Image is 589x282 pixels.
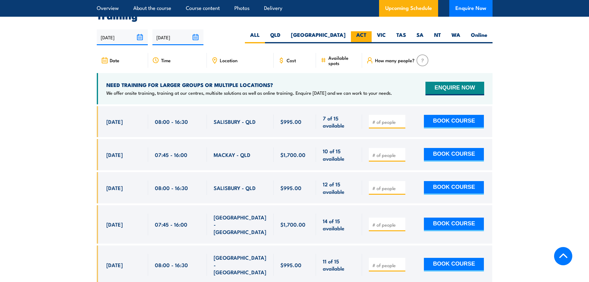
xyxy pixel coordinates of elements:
[375,58,415,63] span: How many people?
[323,115,355,129] span: 7 of 15 available
[372,31,391,43] label: VIC
[106,184,123,191] span: [DATE]
[155,118,188,125] span: 08:00 - 16:30
[287,58,296,63] span: Cost
[161,58,171,63] span: Time
[424,218,484,231] button: BOOK COURSE
[424,181,484,195] button: BOOK COURSE
[106,90,392,96] p: We offer onsite training, training at our centres, multisite solutions as well as online training...
[323,180,355,195] span: 12 of 15 available
[110,58,119,63] span: Date
[97,2,493,20] h2: UPCOMING SCHEDULE FOR - "QLD Health & Safety Representative Initial 5 Day Training"
[372,185,403,191] input: # of people
[351,31,372,43] label: ACT
[372,262,403,268] input: # of people
[328,55,358,66] span: Available spots
[265,31,286,43] label: QLD
[280,221,305,228] span: $1,700.00
[214,254,267,275] span: [GEOGRAPHIC_DATA] - [GEOGRAPHIC_DATA]
[280,184,301,191] span: $995.00
[424,258,484,271] button: BOOK COURSE
[155,261,188,268] span: 08:00 - 16:30
[106,81,392,88] h4: NEED TRAINING FOR LARGER GROUPS OR MULTIPLE LOCATIONS?
[220,58,237,63] span: Location
[280,151,305,158] span: $1,700.00
[155,151,187,158] span: 07:45 - 16:00
[152,29,203,45] input: To date
[425,82,484,95] button: ENQUIRE NOW
[372,152,403,158] input: # of people
[280,118,301,125] span: $995.00
[323,217,355,232] span: 14 of 15 available
[97,29,148,45] input: From date
[155,221,187,228] span: 07:45 - 16:00
[466,31,493,43] label: Online
[214,214,267,235] span: [GEOGRAPHIC_DATA] - [GEOGRAPHIC_DATA]
[106,151,123,158] span: [DATE]
[372,119,403,125] input: # of people
[446,31,466,43] label: WA
[424,148,484,162] button: BOOK COURSE
[106,118,123,125] span: [DATE]
[214,184,256,191] span: SALISBURY - QLD
[391,31,411,43] label: TAS
[411,31,429,43] label: SA
[245,31,265,43] label: ALL
[323,258,355,272] span: 11 of 15 available
[106,261,123,268] span: [DATE]
[155,184,188,191] span: 08:00 - 16:30
[106,221,123,228] span: [DATE]
[286,31,351,43] label: [GEOGRAPHIC_DATA]
[214,118,256,125] span: SALISBURY - QLD
[214,151,250,158] span: MACKAY - QLD
[429,31,446,43] label: NT
[372,222,403,228] input: # of people
[424,115,484,128] button: BOOK COURSE
[280,261,301,268] span: $995.00
[323,147,355,162] span: 10 of 15 available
